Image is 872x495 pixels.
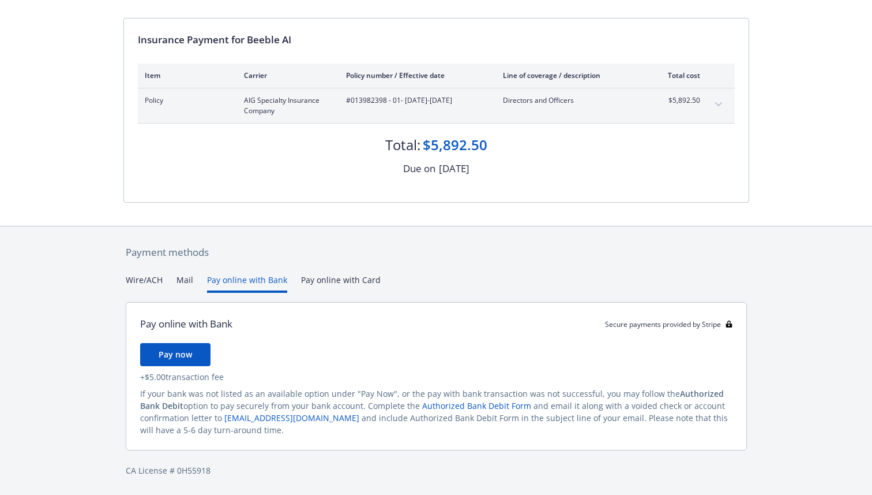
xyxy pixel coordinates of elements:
[503,70,638,80] div: Line of coverage / description
[176,274,193,293] button: Mail
[301,274,381,293] button: Pay online with Card
[126,464,747,477] div: CA License # 0H55918
[145,70,225,80] div: Item
[346,95,484,106] span: #013982398 - 01 - [DATE]-[DATE]
[140,317,232,332] div: Pay online with Bank
[346,70,484,80] div: Policy number / Effective date
[140,343,211,366] button: Pay now
[126,245,747,260] div: Payment methods
[224,412,359,423] a: [EMAIL_ADDRESS][DOMAIN_NAME]
[145,95,225,106] span: Policy
[140,388,732,436] div: If your bank was not listed as an available option under "Pay Now", or the pay with bank transact...
[657,70,700,80] div: Total cost
[422,400,531,411] a: Authorized Bank Debit Form
[140,371,732,383] div: + $5.00 transaction fee
[605,319,732,329] div: Secure payments provided by Stripe
[403,161,435,176] div: Due on
[244,95,328,116] span: AIG Specialty Insurance Company
[439,161,469,176] div: [DATE]
[159,349,192,360] span: Pay now
[138,88,735,123] div: PolicyAIG Specialty Insurance Company#013982398 - 01- [DATE]-[DATE]Directors and Officers$5,892.5...
[657,95,700,106] span: $5,892.50
[503,95,638,106] span: Directors and Officers
[385,135,420,155] div: Total:
[244,70,328,80] div: Carrier
[709,95,728,114] button: expand content
[138,32,735,47] div: Insurance Payment for Beeble AI
[126,274,163,293] button: Wire/ACH
[423,135,487,155] div: $5,892.50
[140,388,724,411] span: Authorized Bank Debit
[207,274,287,293] button: Pay online with Bank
